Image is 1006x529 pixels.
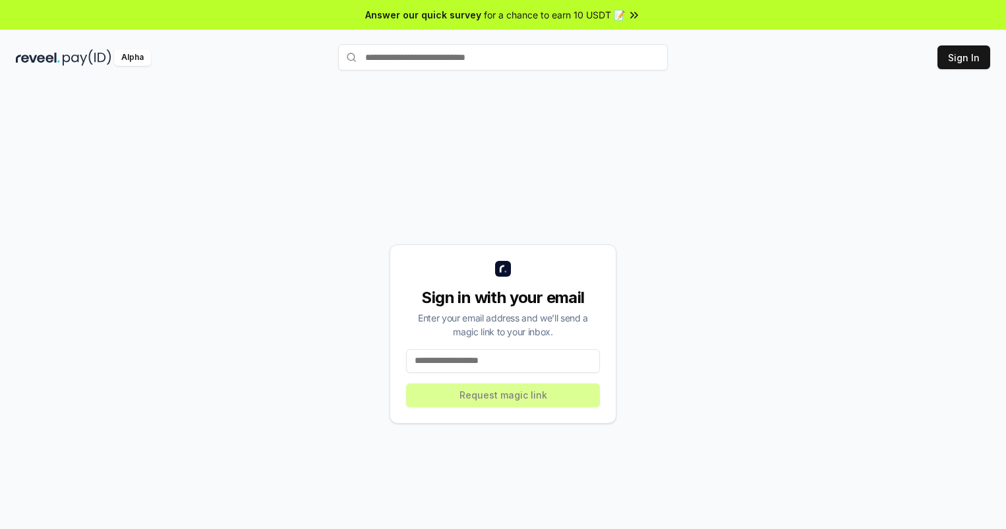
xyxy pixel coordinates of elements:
div: Alpha [114,49,151,66]
div: Enter your email address and we’ll send a magic link to your inbox. [406,311,600,339]
img: pay_id [63,49,111,66]
span: for a chance to earn 10 USDT 📝 [484,8,625,22]
span: Answer our quick survey [365,8,481,22]
div: Sign in with your email [406,287,600,308]
img: reveel_dark [16,49,60,66]
img: logo_small [495,261,511,277]
button: Sign In [937,45,990,69]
